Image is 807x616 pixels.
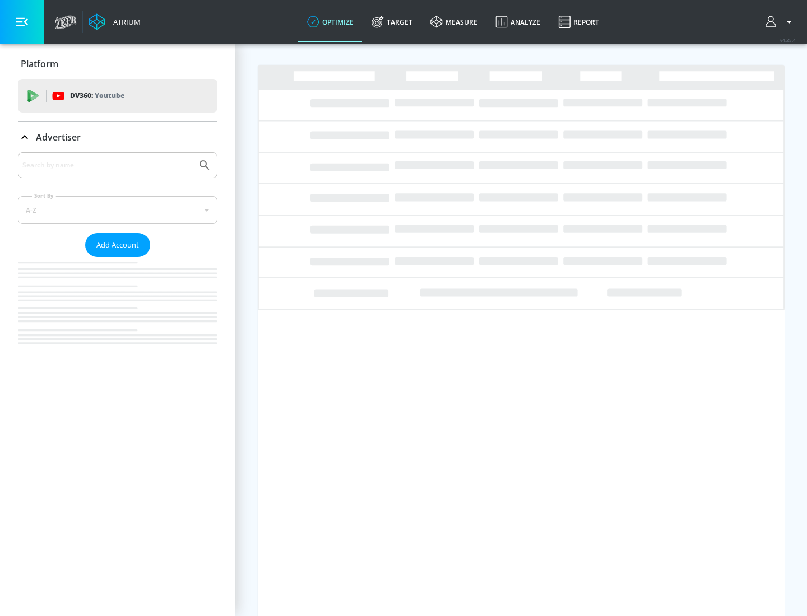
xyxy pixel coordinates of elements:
span: Add Account [96,239,139,251]
a: measure [421,2,486,42]
span: v 4.25.4 [780,37,796,43]
a: Atrium [89,13,141,30]
div: Atrium [109,17,141,27]
input: Search by name [22,158,192,172]
nav: list of Advertiser [18,257,217,366]
div: Advertiser [18,152,217,366]
label: Sort By [32,192,56,199]
a: Report [549,2,608,42]
div: DV360: Youtube [18,79,217,113]
div: Advertiser [18,122,217,153]
a: Analyze [486,2,549,42]
p: Youtube [95,90,124,101]
p: DV360: [70,90,124,102]
div: A-Z [18,196,217,224]
p: Advertiser [36,131,81,143]
a: optimize [298,2,363,42]
button: Add Account [85,233,150,257]
p: Platform [21,58,58,70]
div: Platform [18,48,217,80]
a: Target [363,2,421,42]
